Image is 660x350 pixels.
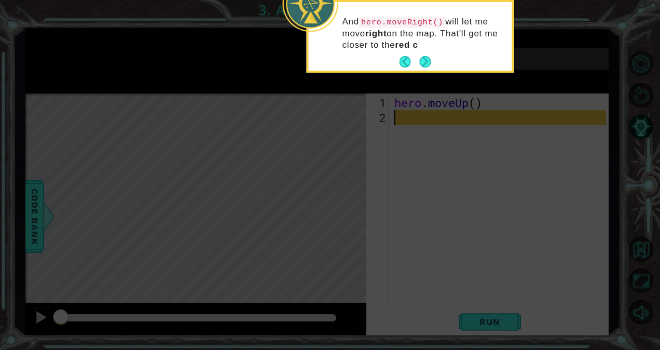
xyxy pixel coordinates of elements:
[359,17,445,28] code: hero.moveRight()
[365,29,387,38] strong: right
[400,56,420,68] button: Back
[395,40,418,50] strong: red c
[342,16,505,51] p: And will let me move on the map. That'll get me closer to the
[419,56,431,68] button: Next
